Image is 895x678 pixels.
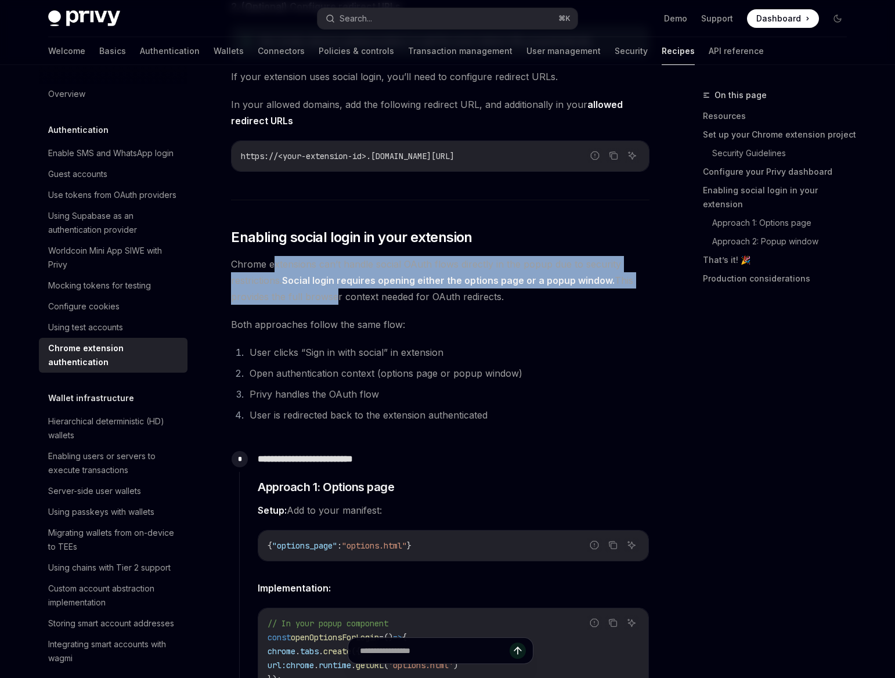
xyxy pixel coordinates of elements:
div: Mocking tokens for testing [48,279,151,293]
a: Migrating wallets from on-device to TEEs [39,522,187,557]
span: "options.html" [342,540,407,551]
a: Approach 2: Popup window [712,232,856,251]
li: User clicks “Sign in with social” in extension [246,344,649,360]
span: const [268,632,291,643]
div: Hierarchical deterministic (HD) wallets [48,414,181,442]
a: Using test accounts [39,317,187,338]
span: => [393,632,402,643]
div: Enabling users or servers to execute transactions [48,449,181,477]
a: Custom account abstraction implementation [39,578,187,613]
a: That’s it! 🎉 [703,251,856,269]
div: Use tokens from OAuth providers [48,188,176,202]
a: Set up your Chrome extension project [703,125,856,144]
span: Add to your manifest: [258,502,649,518]
h5: Authentication [48,123,109,137]
a: Demo [664,13,687,24]
a: Hierarchical deterministic (HD) wallets [39,411,187,446]
a: Chrome extension authentication [39,338,187,373]
button: Report incorrect code [587,148,602,163]
a: Recipes [662,37,695,65]
div: Using passkeys with wallets [48,505,154,519]
li: Privy handles the OAuth flow [246,386,649,402]
a: Integrating smart accounts with wagmi [39,634,187,669]
button: Ask AI [624,615,639,630]
div: Using chains with Tier 2 support [48,561,171,575]
div: Custom account abstraction implementation [48,582,181,610]
strong: Setup: [258,504,287,516]
button: Toggle dark mode [828,9,847,28]
a: Basics [99,37,126,65]
div: Search... [340,12,372,26]
span: : [337,540,342,551]
div: Guest accounts [48,167,107,181]
a: Security Guidelines [712,144,856,163]
a: Worldcoin Mini App SIWE with Privy [39,240,187,275]
button: Search...⌘K [317,8,578,29]
button: Copy the contents from the code block [605,538,620,553]
div: Enable SMS and WhatsApp login [48,146,174,160]
div: Overview [48,87,85,101]
h5: Wallet infrastructure [48,391,134,405]
button: Ask AI [624,538,639,553]
a: User management [526,37,601,65]
div: Worldcoin Mini App SIWE with Privy [48,244,181,272]
a: Configure your Privy dashboard [703,163,856,181]
a: Mocking tokens for testing [39,275,187,296]
a: Configure cookies [39,296,187,317]
a: Approach 1: Options page [712,214,856,232]
div: Migrating wallets from on-device to TEEs [48,526,181,554]
div: Configure cookies [48,300,120,313]
a: Authentication [140,37,200,65]
a: Transaction management [408,37,513,65]
span: { [268,540,272,551]
a: Welcome [48,37,85,65]
a: Policies & controls [319,37,394,65]
a: Using Supabase as an authentication provider [39,205,187,240]
span: Enabling social login in your extension [231,228,472,247]
div: Using test accounts [48,320,123,334]
span: openOptionsForLogin [291,632,379,643]
a: Security [615,37,648,65]
li: User is redirected back to the extension authenticated [246,407,649,423]
span: () [384,632,393,643]
button: Ask AI [625,148,640,163]
a: Overview [39,84,187,104]
a: Using chains with Tier 2 support [39,557,187,578]
div: Integrating smart accounts with wagmi [48,637,181,665]
span: "options_page" [272,540,337,551]
a: API reference [709,37,764,65]
span: Chrome extensions can’t handle social OAuth flows directly in the popup due to security restricti... [231,256,649,305]
a: Connectors [258,37,305,65]
span: In your allowed domains, add the following redirect URL, and additionally in your [231,96,649,129]
a: Guest accounts [39,164,187,185]
strong: Social login requires opening either the options page or a popup window. [282,275,615,286]
button: Copy the contents from the code block [605,615,620,630]
strong: Implementation: [258,582,331,594]
span: { [402,632,407,643]
span: = [379,632,384,643]
span: } [407,540,412,551]
a: Storing smart account addresses [39,613,187,634]
button: Report incorrect code [587,615,602,630]
button: Copy the contents from the code block [606,148,621,163]
a: Wallets [214,37,244,65]
a: Resources [703,107,856,125]
a: Enabling social login in your extension [703,181,856,214]
a: Server-side user wallets [39,481,187,502]
a: Use tokens from OAuth providers [39,185,187,205]
img: dark logo [48,10,120,27]
a: Support [701,13,733,24]
div: Server-side user wallets [48,484,141,498]
a: Using passkeys with wallets [39,502,187,522]
a: Enabling users or servers to execute transactions [39,446,187,481]
span: // In your popup component [268,618,388,629]
button: Report incorrect code [587,538,602,553]
span: If your extension uses social login, you’ll need to configure redirect URLs. [231,68,649,85]
span: Both approaches follow the same flow: [231,316,649,333]
div: Chrome extension authentication [48,341,181,369]
a: Enable SMS and WhatsApp login [39,143,187,164]
span: On this page [714,88,767,102]
span: https://<your-extension-id>.[DOMAIN_NAME][URL] [241,151,454,161]
div: Storing smart account addresses [48,616,174,630]
span: Dashboard [756,13,801,24]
